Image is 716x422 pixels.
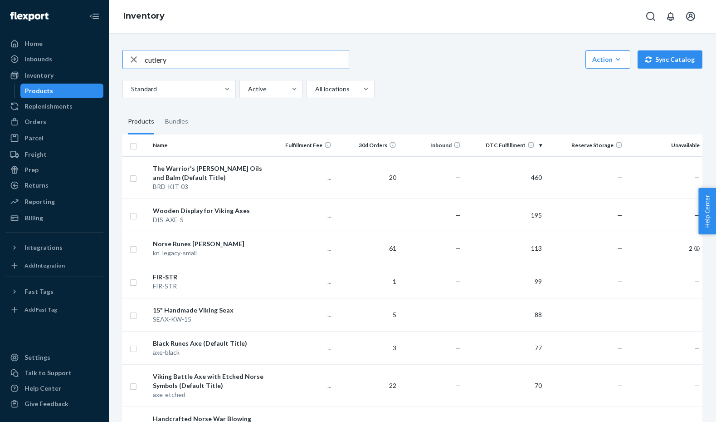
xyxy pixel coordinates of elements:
[5,366,103,380] a: Talk to Support
[335,265,400,298] td: 1
[314,84,315,94] input: All locations
[638,50,702,69] button: Sync Catalog
[24,353,50,362] div: Settings
[617,244,623,252] span: —
[5,350,103,365] a: Settings
[153,282,267,291] div: FIR-STR
[682,7,700,25] button: Open account menu
[24,165,39,174] div: Prep
[464,364,545,407] td: 70
[274,310,332,319] p: ...
[274,173,332,182] p: ...
[5,303,103,317] a: Add Fast Tag
[5,240,103,255] button: Integrations
[153,315,267,324] div: SEAX-KW-15
[335,364,400,407] td: 22
[5,99,103,114] a: Replenishments
[24,399,68,408] div: Give Feedback
[153,239,267,248] div: Norse Runes [PERSON_NAME]
[274,343,332,352] p: ...
[247,84,248,94] input: Active
[662,7,680,25] button: Open notifications
[153,390,267,399] div: axe-etched
[464,331,545,364] td: 77
[153,306,267,315] div: 15" Handmade Viking Seax
[153,206,267,215] div: Wooden Display for Viking Axes
[335,298,400,331] td: 5
[271,134,336,156] th: Fulfillment Fee
[153,372,267,390] div: Viking Battle Axe with Etched Norse Symbols (Default Title)
[617,382,623,389] span: —
[274,277,332,286] p: ...
[617,311,623,318] span: —
[335,134,400,156] th: 30d Orders
[153,215,267,224] div: DIS-AXE-S
[153,348,267,357] div: axe-black
[24,181,49,190] div: Returns
[592,55,623,64] div: Action
[585,50,630,69] button: Action
[455,244,461,252] span: —
[145,50,349,69] input: Search inventory by name or sku
[25,86,53,95] div: Products
[24,102,73,111] div: Replenishments
[153,164,267,182] div: The Warrior's [PERSON_NAME] Oils and Balm (Default Title)
[5,147,103,162] a: Freight
[5,178,103,193] a: Returns
[464,232,545,265] td: 113
[24,39,43,48] div: Home
[464,134,545,156] th: DTC Fulfillment
[335,199,400,232] td: ―
[165,109,188,134] div: Bundles
[455,344,461,352] span: —
[24,262,65,269] div: Add Integration
[5,194,103,209] a: Reporting
[694,174,700,181] span: —
[5,284,103,299] button: Fast Tags
[464,156,545,199] td: 460
[617,211,623,219] span: —
[455,311,461,318] span: —
[694,382,700,389] span: —
[5,52,103,66] a: Inbounds
[335,156,400,199] td: 20
[123,11,165,21] a: Inventory
[455,278,461,285] span: —
[464,298,545,331] td: 88
[24,150,47,159] div: Freight
[24,117,46,126] div: Orders
[5,258,103,273] a: Add Integration
[85,7,103,25] button: Close Navigation
[24,134,44,143] div: Parcel
[400,134,465,156] th: Inbound
[5,68,103,83] a: Inventory
[464,199,545,232] td: 195
[24,197,55,206] div: Reporting
[5,397,103,411] button: Give Feedback
[5,36,103,51] a: Home
[335,331,400,364] td: 3
[5,163,103,177] a: Prep
[24,213,43,223] div: Billing
[455,211,461,219] span: —
[153,182,267,191] div: BRD-KIT-03
[24,287,54,296] div: Fast Tags
[20,84,104,98] a: Products
[617,278,623,285] span: —
[24,306,57,313] div: Add Fast Tag
[698,188,716,234] button: Help Center
[274,211,332,220] p: ...
[5,211,103,225] a: Billing
[153,339,267,348] div: Black Runes Axe (Default Title)
[153,248,267,258] div: kn_legacy-small
[274,244,332,253] p: ...
[24,71,54,80] div: Inventory
[617,174,623,181] span: —
[694,311,700,318] span: —
[335,232,400,265] td: 61
[546,134,626,156] th: Reserve Storage
[5,131,103,145] a: Parcel
[464,265,545,298] td: 99
[694,344,700,352] span: —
